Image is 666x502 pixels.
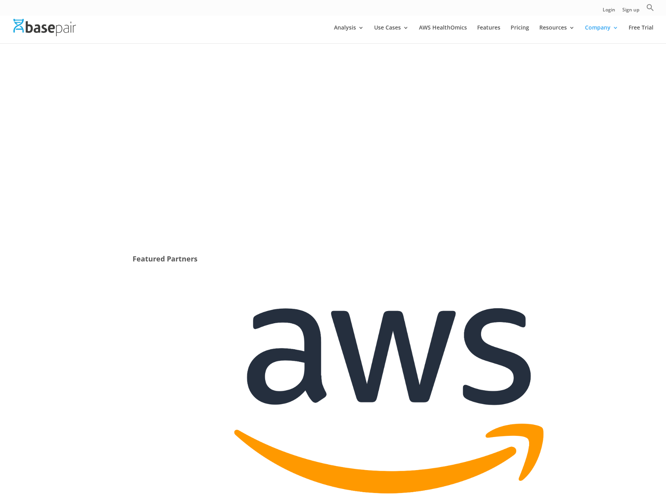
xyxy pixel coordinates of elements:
[646,4,654,11] svg: Search
[629,25,653,43] a: Free Trial
[622,7,639,16] a: Sign up
[220,76,446,92] strong: Unleashing the Power of Partnerships
[603,7,615,16] a: Login
[539,25,575,43] a: Resources
[121,98,545,143] span: At Basepair, we believe in the strength of collaboration and the transformative potential that pa...
[419,25,467,43] a: AWS HealthOmics
[347,126,434,133] strong: Basepair Partner Program (BPP)
[477,25,500,43] a: Features
[374,25,409,43] a: Use Cases
[292,170,375,190] a: Become a partner
[511,25,529,43] a: Pricing
[646,4,654,16] a: Search Icon Link
[133,254,197,263] strong: Featured Partners
[334,25,364,43] a: Analysis
[13,19,76,36] img: Basepair
[585,25,618,43] a: Company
